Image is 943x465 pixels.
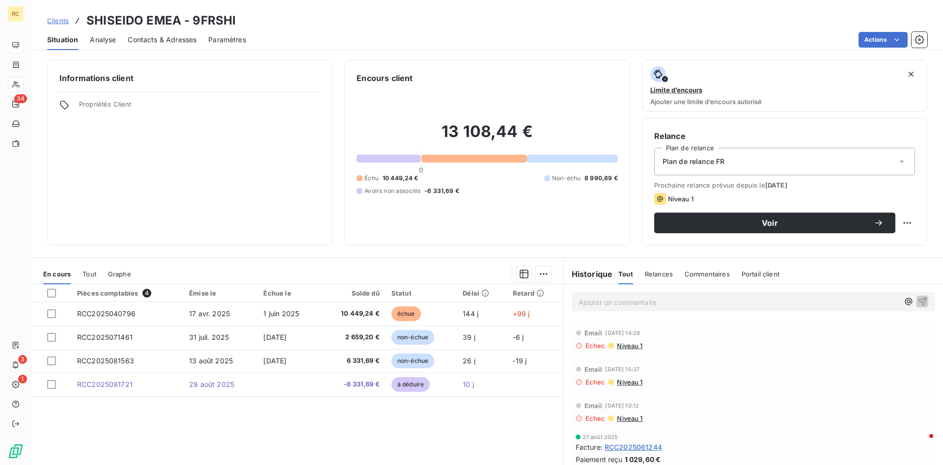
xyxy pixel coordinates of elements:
button: Limite d’encoursAjouter une limite d’encours autorisé [642,60,927,112]
button: Actions [859,32,908,48]
span: [DATE] 14:29 [605,330,640,336]
span: 144 j [463,309,478,318]
span: Clients [47,17,69,25]
span: 13 août 2025 [189,356,233,365]
div: Émise le [189,289,251,297]
span: Ajouter une limite d’encours autorisé [650,98,762,106]
button: Voir [654,213,895,233]
span: [DATE] 15:37 [605,366,639,372]
span: 1 [18,375,27,383]
h6: Relance [654,130,915,142]
span: RCC2025081721 [77,380,133,388]
div: Solde dû [326,289,380,297]
span: Échu [364,174,379,183]
span: +99 j [513,309,530,318]
span: 1 juin 2025 [263,309,299,318]
div: Échue le [263,289,313,297]
span: 1 029,60 € [625,454,661,465]
div: Retard [513,289,557,297]
h6: Informations client [59,72,320,84]
span: Relances [645,270,673,278]
span: 26 j [463,356,475,365]
a: Clients [47,16,69,26]
img: Logo LeanPay [8,443,24,459]
div: Délai [463,289,501,297]
span: -6 331,69 € [424,187,459,195]
span: Graphe [108,270,131,278]
span: -6 331,69 € [326,380,380,389]
span: [DATE] 10:12 [605,403,639,409]
span: RCC2025040796 [77,309,136,318]
span: En cours [43,270,71,278]
span: Commentaires [685,270,730,278]
span: Contacts & Adresses [128,35,196,45]
span: 39 j [463,333,475,341]
h2: 13 108,44 € [357,122,617,151]
span: 10 449,24 € [326,309,380,319]
h6: Encours client [357,72,413,84]
span: -19 j [513,356,527,365]
span: Email [584,365,603,373]
div: Pièces comptables [77,289,177,298]
span: 10 449,24 € [383,174,418,183]
span: Facture : [576,442,603,452]
span: 34 [14,94,27,103]
div: RC [8,6,24,22]
span: Echec [585,414,606,422]
h6: Historique [564,268,613,280]
span: 8 990,89 € [584,174,618,183]
span: -6 j [513,333,524,341]
span: Niveau 1 [616,414,642,422]
span: [DATE] [263,356,286,365]
span: Niveau 1 [616,342,642,350]
span: 29 août 2025 [189,380,234,388]
span: Analyse [90,35,116,45]
span: Niveau 1 [668,195,693,203]
span: Niveau 1 [616,378,642,386]
span: non-échue [391,354,434,368]
span: Propriétés Client [79,100,320,114]
span: RCC2025071461 [77,333,133,341]
span: 2 659,20 € [326,332,380,342]
span: 3 [18,355,27,364]
span: 0 [419,166,423,174]
div: Statut [391,289,451,297]
span: Echec [585,342,606,350]
span: échue [391,306,421,321]
span: Tout [618,270,633,278]
span: RCC2025061244 [605,442,662,452]
span: Avoirs non associés [364,187,420,195]
span: non-échue [391,330,434,345]
span: Situation [47,35,78,45]
span: Prochaine relance prévue depuis le [654,181,915,189]
span: 4 [142,289,151,298]
span: Voir [666,219,874,227]
span: Paramètres [208,35,246,45]
span: Tout [83,270,96,278]
span: à déduire [391,377,430,392]
span: 17 avr. 2025 [189,309,230,318]
span: 10 j [463,380,474,388]
span: Portail client [742,270,779,278]
span: Paiement reçu [576,454,623,465]
span: Email [584,329,603,337]
span: Limite d’encours [650,86,702,94]
span: [DATE] [263,333,286,341]
span: 31 juil. 2025 [189,333,229,341]
iframe: Intercom live chat [910,432,933,455]
span: Plan de relance FR [663,157,725,166]
span: 6 331,69 € [326,356,380,366]
span: Email [584,402,603,410]
span: Echec [585,378,606,386]
span: 27 août 2025 [582,434,618,440]
h3: SHISEIDO EMEA - 9FRSHI [86,12,236,29]
span: Non-échu [552,174,581,183]
span: RCC2025081563 [77,356,134,365]
span: [DATE] [765,181,787,189]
